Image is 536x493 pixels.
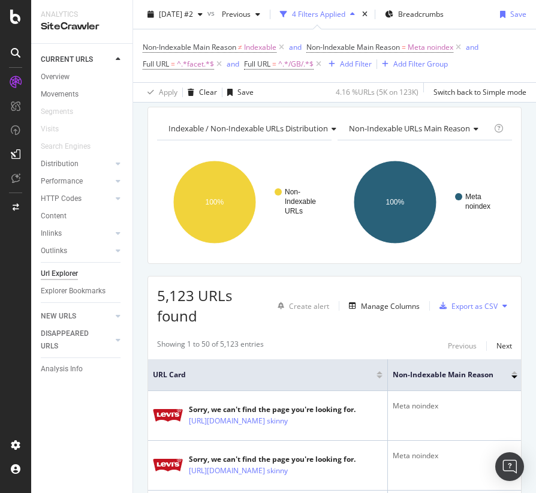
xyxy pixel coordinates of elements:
[41,310,76,323] div: NEW URLS
[41,158,112,170] a: Distribution
[361,301,420,311] div: Manage Columns
[393,401,517,411] div: Meta noindex
[227,58,239,70] button: and
[495,5,526,24] button: Save
[41,10,123,20] div: Analytics
[41,267,78,280] div: Url Explorer
[41,310,112,323] a: NEW URLS
[206,198,224,206] text: 100%
[41,140,91,153] div: Search Engines
[41,123,59,136] div: Visits
[157,150,332,254] svg: A chart.
[222,83,254,102] button: Save
[177,56,214,73] span: ^.*facet.*$
[41,106,85,118] a: Segments
[143,59,169,69] span: Full URL
[285,188,300,196] text: Non-
[393,59,448,69] div: Add Filter Group
[199,87,217,97] div: Clear
[157,339,264,353] div: Showing 1 to 50 of 5,123 entries
[496,339,512,353] button: Next
[285,207,303,215] text: URLs
[347,119,492,138] h4: Non-Indexable URLs Main Reason
[237,87,254,97] div: Save
[217,9,251,19] span: Previous
[41,245,112,257] a: Outlinks
[183,83,217,102] button: Clear
[157,285,232,326] span: 5,123 URLs found
[380,5,448,24] button: Breadcrumbs
[451,301,498,311] div: Export as CSV
[41,106,73,118] div: Segments
[273,296,329,315] button: Create alert
[278,56,314,73] span: ^.*/GB/.*$
[398,9,444,19] span: Breadcrumbs
[41,285,124,297] a: Explorer Bookmarks
[393,450,517,461] div: Meta noindex
[289,41,302,53] button: and
[41,227,62,240] div: Inlinks
[41,71,70,83] div: Overview
[41,363,83,375] div: Analysis Info
[41,193,82,205] div: HTTP Codes
[336,87,418,97] div: 4.16 % URLs ( 5K on 123K )
[41,71,124,83] a: Overview
[217,5,265,24] button: Previous
[340,59,372,69] div: Add Filter
[386,198,405,206] text: 100%
[272,59,276,69] span: =
[41,88,124,101] a: Movements
[168,123,328,134] span: Indexable / Non-Indexable URLs distribution
[207,8,217,18] span: vs
[244,59,270,69] span: Full URL
[143,5,207,24] button: [DATE] #2
[429,83,526,102] button: Switch back to Simple mode
[153,459,183,471] img: main image
[41,88,79,101] div: Movements
[377,57,448,71] button: Add Filter Group
[466,42,478,52] div: and
[41,227,112,240] a: Inlinks
[41,140,103,153] a: Search Engines
[41,363,124,375] a: Analysis Info
[465,193,481,201] text: Meta
[159,87,177,97] div: Apply
[466,41,478,53] button: and
[238,42,242,52] span: ≠
[41,245,67,257] div: Outlinks
[408,39,453,56] span: Meta noindex
[41,53,93,66] div: CURRENT URLS
[448,339,477,353] button: Previous
[360,8,370,20] div: times
[41,327,101,353] div: DISAPPEARED URLS
[159,9,193,19] span: 2025 Oct. 1st #2
[338,150,512,254] svg: A chart.
[289,42,302,52] div: and
[41,123,71,136] a: Visits
[510,9,526,19] div: Save
[166,119,346,138] h4: Indexable / Non-Indexable URLs Distribution
[41,267,124,280] a: Url Explorer
[292,9,345,19] div: 4 Filters Applied
[433,87,526,97] div: Switch back to Simple mode
[189,465,288,477] a: [URL][DOMAIN_NAME] skinny
[275,5,360,24] button: 4 Filters Applied
[41,327,112,353] a: DISAPPEARED URLS
[324,57,372,71] button: Add Filter
[289,301,329,311] div: Create alert
[153,369,374,380] span: URL Card
[496,341,512,351] div: Next
[41,175,112,188] a: Performance
[41,193,112,205] a: HTTP Codes
[153,409,183,422] img: main image
[306,42,400,52] span: Non-Indexable Main Reason
[189,454,356,465] div: Sorry, we can't find the page you're looking for.
[143,42,236,52] span: Non-Indexable Main Reason
[393,369,493,380] span: Non-Indexable Main Reason
[41,285,106,297] div: Explorer Bookmarks
[285,197,316,206] text: Indexable
[189,415,288,427] a: [URL][DOMAIN_NAME] skinny
[244,39,276,56] span: Indexable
